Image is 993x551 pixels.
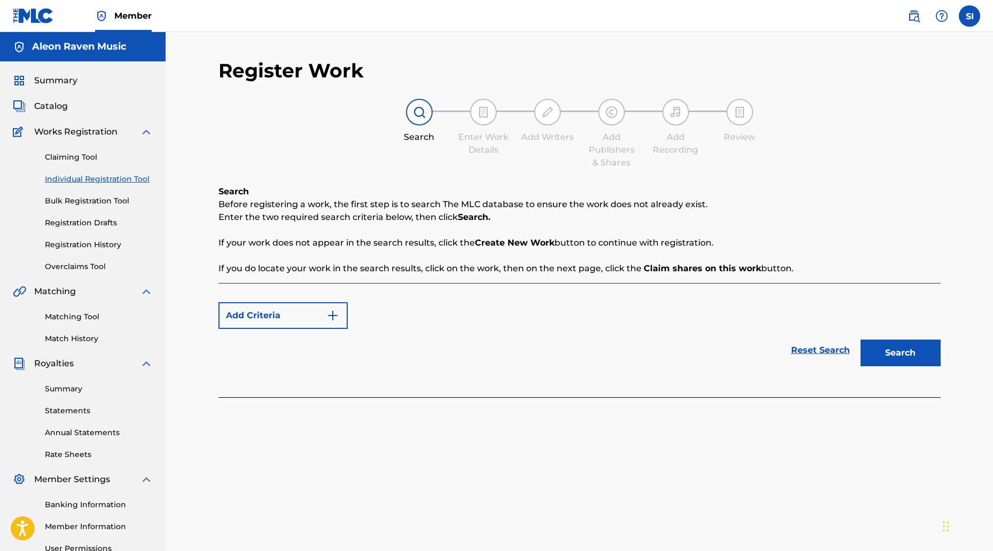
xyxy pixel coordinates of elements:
img: expand [140,473,153,486]
a: Summary [45,383,153,395]
img: search [908,10,920,22]
a: Reset Search [786,339,855,362]
img: Top Rightsholder [95,10,108,22]
img: expand [140,357,153,370]
a: Member Information [45,521,153,532]
div: Help [931,5,952,27]
span: Matching [34,285,76,298]
img: Accounts [13,41,26,53]
div: Review [713,131,767,144]
img: expand [140,285,153,298]
a: Registration Drafts [45,217,153,229]
span: Member Settings [34,473,110,486]
a: Match History [45,333,153,344]
form: Search Form [218,297,941,372]
img: Catalog [13,100,26,113]
img: step indicator icon for Search [413,106,426,119]
img: step indicator icon for Add Publishers & Shares [605,106,618,119]
a: Banking Information [45,499,153,510]
img: step indicator icon for Review [733,106,746,119]
button: Search [861,340,941,366]
div: Drag [943,510,949,542]
img: MLC Logo [13,8,54,23]
div: User Menu [959,5,980,27]
span: Royalties [34,357,74,370]
h2: Register Work [218,59,364,83]
a: Matching Tool [45,311,153,322]
p: Before registering a work, the first step is to search The MLC database to ensure the work does n... [218,198,941,211]
img: Summary [13,74,26,87]
iframe: Resource Center [963,372,993,458]
div: Add Publishers & Shares [585,131,638,169]
div: Search [393,131,446,144]
span: Works Registration [34,125,118,138]
div: Enter Work Details [457,131,510,156]
h5: Aleon Raven Music [32,41,127,53]
div: Add Writers [521,131,574,144]
img: Works Registration [13,125,27,138]
img: Member Settings [13,473,26,486]
p: If your work does not appear in the search results, click the button to continue with registration. [218,237,941,249]
a: Registration History [45,239,153,250]
a: SummarySummary [13,74,77,87]
a: Annual Statements [45,427,153,438]
img: step indicator icon for Enter Work Details [477,106,490,119]
img: step indicator icon for Add Recording [669,106,682,119]
img: step indicator icon for Add Writers [541,106,554,119]
button: Add Criteria [218,302,348,329]
img: help [935,10,948,22]
a: Overclaims Tool [45,261,153,272]
a: CatalogCatalog [13,100,68,113]
strong: Search. [458,212,490,222]
strong: Claim shares on this work [644,263,761,273]
a: Claiming Tool [45,152,153,163]
iframe: Chat Widget [940,500,993,551]
a: Rate Sheets [45,449,153,460]
span: Summary [34,74,77,87]
img: expand [140,125,153,138]
a: Public Search [903,5,925,27]
a: Individual Registration Tool [45,174,153,185]
a: Bulk Registration Tool [45,195,153,207]
p: Enter the two required search criteria below, then click [218,211,941,224]
strong: Create New Work [475,238,554,248]
b: Search [218,186,249,196]
img: 9d2ae6d4665cec9f34b9.svg [326,309,339,322]
span: Catalog [34,100,68,113]
img: Matching [13,285,26,298]
span: Member [114,10,152,22]
img: Royalties [13,357,26,370]
a: Statements [45,405,153,416]
div: Add Recording [649,131,702,156]
p: If you do locate your work in the search results, click on the work, then on the next page, click... [218,262,941,275]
